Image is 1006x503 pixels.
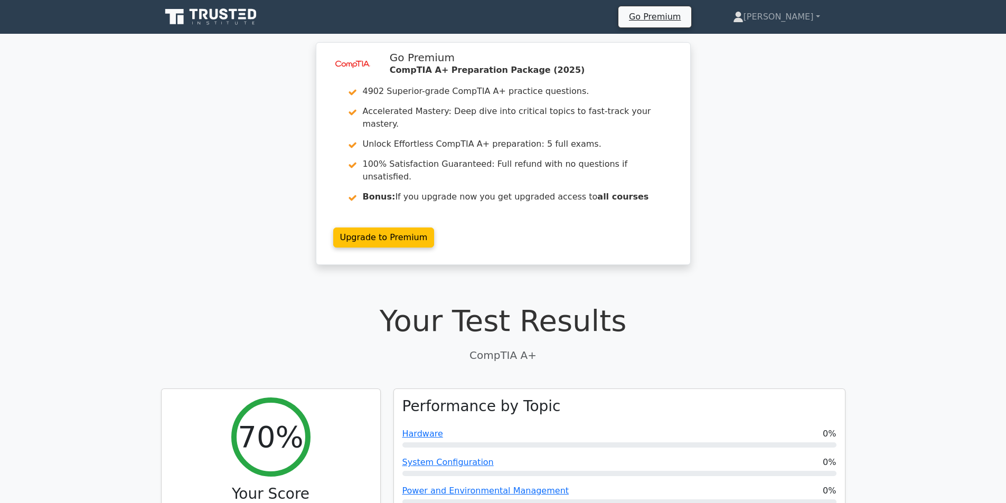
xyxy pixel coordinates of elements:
span: 0% [823,428,836,440]
a: Go Premium [623,10,687,24]
a: System Configuration [402,457,494,467]
h1: Your Test Results [161,303,845,338]
span: 0% [823,485,836,497]
a: Power and Environmental Management [402,486,569,496]
h3: Your Score [170,485,372,503]
a: Hardware [402,429,443,439]
h2: 70% [238,419,303,454]
h3: Performance by Topic [402,397,561,415]
p: CompTIA A+ [161,347,845,363]
a: [PERSON_NAME] [708,6,845,27]
span: 0% [823,456,836,469]
a: Upgrade to Premium [333,227,435,248]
